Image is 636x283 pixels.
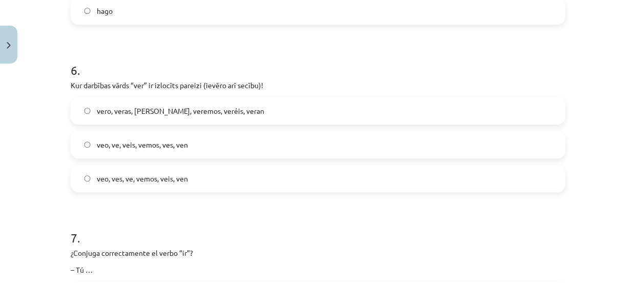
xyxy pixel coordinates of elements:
p: – Tú … [71,265,565,275]
input: veo, ve, veis, vemos, ves, ven [84,141,91,148]
input: hago [84,8,91,14]
span: veo, ves, ve, vemos, veis, ven [97,173,188,184]
span: veo, ve, veis, vemos, ves, ven [97,139,188,150]
h1: 7 . [71,213,565,245]
input: veo, ves, ve, vemos, veis, ven [84,175,91,182]
span: hago [97,6,113,16]
span: vero, veras, [PERSON_NAME], veremos, veréis, veran [97,106,264,116]
h1: 6 . [71,45,565,77]
p: Kur darbības vārds “ver” ir izlocīts pareizi (ievēro arī secību)! [71,80,565,91]
p: ¿Conjuga correctamente el verbo “ir”? [71,248,565,258]
img: icon-close-lesson-0947bae3869378f0d4975bcd49f059093ad1ed9edebbc8119c70593378902aed.svg [7,42,11,49]
input: vero, veras, [PERSON_NAME], veremos, veréis, veran [84,108,91,114]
